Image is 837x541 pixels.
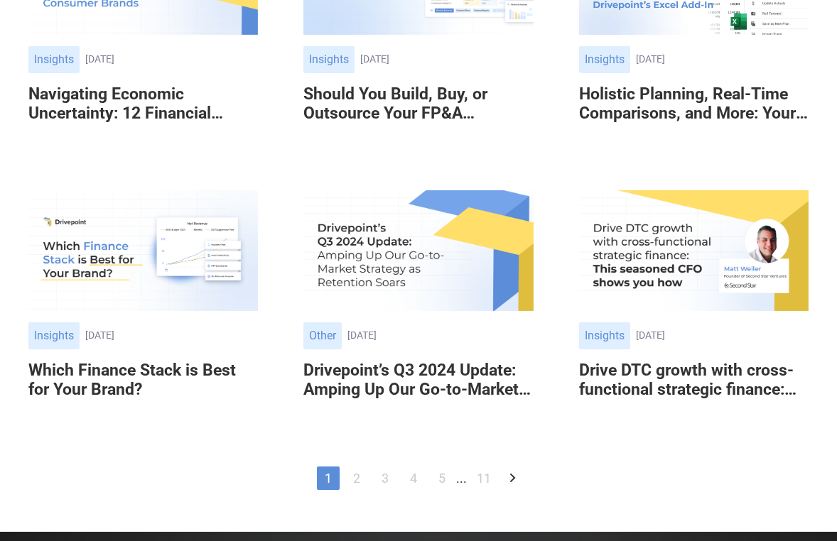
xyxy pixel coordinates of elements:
h6: Navigating Economic Uncertainty: 12 Financial Planning Strategies for Consumer Brands [28,84,258,124]
div: [DATE] [636,329,809,341]
img: Drivepoint’s Q3 2024 Update: Amping Up Our Go-to-Market Strategy as Retention Soars [303,190,533,311]
a: Next Page [501,466,524,490]
div: [DATE] [85,53,258,65]
a: Insights[DATE]Which Finance Stack is Best for Your Brand? [28,190,258,421]
h6: Drive DTC growth with cross-functional strategic finance: This seasoned CFO shows you how [579,361,809,400]
a: 2 [345,466,368,490]
h6: Which Finance Stack is Best for Your Brand? [28,361,258,400]
div: [DATE] [347,329,533,341]
div: Insights [28,322,80,349]
h6: Drivepoint’s Q3 2024 Update: Amping Up Our Go-to-Market Strategy as Retention Soars [303,361,533,400]
a: 1 [317,466,340,490]
a: Insights[DATE]Drive DTC growth with cross-functional strategic finance: This seasoned CFO shows y... [579,190,809,421]
div: Other [303,322,342,349]
a: 5 [431,466,453,490]
div: Insights [579,322,630,349]
div: Insights [28,46,80,73]
h6: Holistic Planning, Real-Time Comparisons, and More: Your Guide to Drivepoint’s Excel Add-In [579,84,809,124]
h6: Should You Build, Buy, or Outsource Your FP&A Platform? [303,84,533,124]
div: Insights [579,46,630,73]
div: [DATE] [85,329,258,341]
div: [DATE] [636,53,809,65]
div: ... [456,469,467,487]
div: Insights [303,46,355,73]
img: Drive DTC growth with cross-functional strategic finance: This seasoned CFO shows you how [579,190,809,311]
a: 4 [402,466,425,490]
img: Which Finance Stack is Best for Your Brand? [28,190,258,311]
a: 11 [470,466,498,490]
div: List [28,466,809,490]
a: 3 [374,466,396,490]
div: [DATE] [360,53,533,65]
a: Other[DATE]Drivepoint’s Q3 2024 Update: Amping Up Our Go-to-Market Strategy as Retention Soars [303,190,533,421]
